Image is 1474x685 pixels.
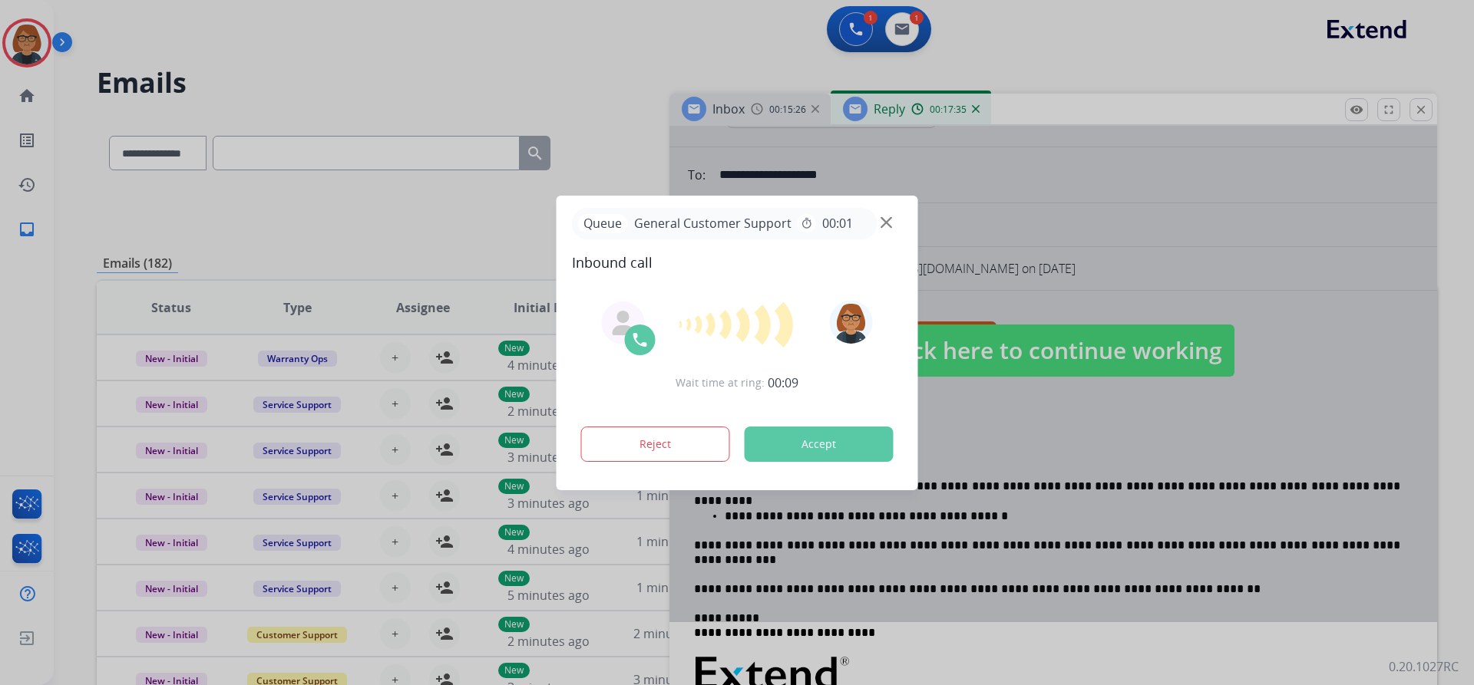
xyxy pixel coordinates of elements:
img: agent-avatar [611,311,636,335]
p: 0.20.1027RC [1389,657,1459,676]
button: Reject [581,426,730,462]
img: call-icon [631,331,649,349]
p: Queue [578,214,628,233]
span: 00:09 [768,374,798,392]
img: close-button [881,216,892,228]
img: avatar [829,301,872,344]
span: 00:01 [822,214,853,232]
span: Wait time at ring: [676,375,765,390]
mat-icon: timer [801,217,813,229]
button: Accept [745,426,894,462]
span: General Customer Support [628,214,798,232]
span: Inbound call [572,252,903,273]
